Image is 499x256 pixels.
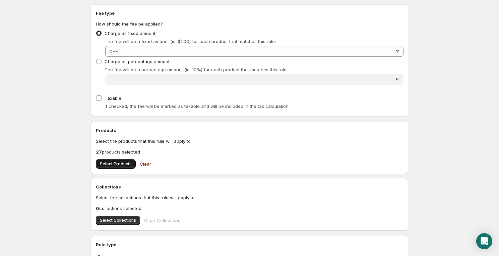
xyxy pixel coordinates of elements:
button: Select Collections [96,216,140,225]
span: Select Products [100,161,132,167]
span: Taxable [105,95,121,101]
span: Charge as fixed amount [105,31,155,36]
span: Select Collections [100,218,136,223]
h2: Collections [96,183,403,190]
span: % [395,77,399,82]
p: collections selected [96,205,403,212]
h2: Products [96,127,403,134]
h2: Rule type [96,241,403,248]
button: Clear [136,157,155,171]
span: How should the fee be applied? [96,21,163,27]
span: Charge as percentage amount [105,59,170,64]
span: If checked, the fee will be marked as taxable and will be included in the tax calculation. [105,103,290,109]
span: Clear [140,161,151,167]
p: The fee will be a percentage amount (ie. 10%) for each product that matches this rule. [105,66,403,73]
div: Open Intercom Messenger [476,233,492,249]
p: Select the collections that this rule will apply to. [96,194,403,201]
span: CHF [109,49,118,54]
b: 27 [96,149,102,155]
p: products selected [96,148,403,155]
p: Select the products that this rule will apply to. [96,138,403,144]
h2: Fee type [96,10,403,16]
b: 0 [96,206,99,211]
span: The fee will be a fixed amount (ie. $1.00) for each product that matches this rule. [105,39,276,44]
button: Select Products [96,159,136,169]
